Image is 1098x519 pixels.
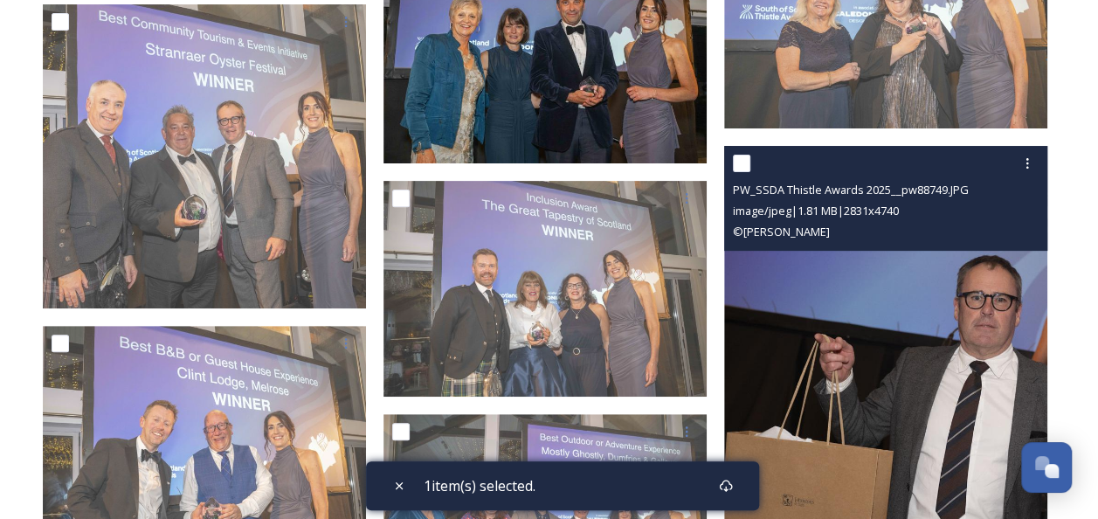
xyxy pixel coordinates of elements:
[733,224,830,239] span: © [PERSON_NAME]
[424,475,535,496] span: 1 item(s) selected.
[1021,442,1072,493] button: Open Chat
[43,4,366,308] img: PW_SSDA Thistle Awards 2025__pw88781.JPG
[733,182,969,197] span: PW_SSDA Thistle Awards 2025__pw88749.JPG
[383,181,707,397] img: PW_SSDA Thistle Awards 2025__pw88804.JPG
[733,203,899,218] span: image/jpeg | 1.81 MB | 2831 x 4740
